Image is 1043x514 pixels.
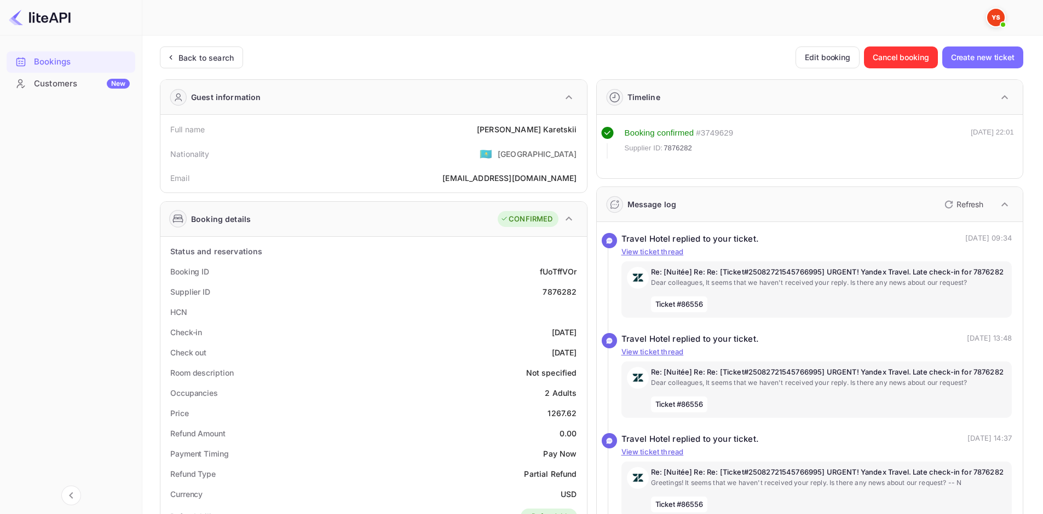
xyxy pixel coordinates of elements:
[170,488,203,500] div: Currency
[625,143,663,154] span: Supplier ID:
[498,148,577,160] div: [GEOGRAPHIC_DATA]
[442,172,577,184] div: [EMAIL_ADDRESS][DOMAIN_NAME]
[170,468,216,480] div: Refund Type
[938,196,988,213] button: Refresh
[170,246,262,257] div: Status and reservations
[942,46,1023,68] button: Create new ticket
[664,143,692,154] span: 7876282
[651,497,708,513] span: Ticket #86556
[170,326,202,338] div: Check-in
[621,347,1012,358] p: View ticket thread
[560,428,577,439] div: 0.00
[651,367,1007,378] p: Re: [Nuitée] Re: Re: [Ticket#25082721545766995] URGENT! Yandex Travel. Late check-in for 7876282
[191,91,261,103] div: Guest information
[621,333,759,346] div: Travel Hotel replied to your ticket.
[561,488,577,500] div: USD
[480,144,492,163] span: United States
[548,407,577,419] div: 1267.62
[7,73,135,95] div: CustomersNew
[543,448,577,459] div: Pay Now
[178,52,234,63] div: Back to search
[7,73,135,94] a: CustomersNew
[170,407,189,419] div: Price
[627,198,677,210] div: Message log
[627,267,649,289] img: AwvSTEc2VUhQAAAAAElFTkSuQmCC
[170,448,229,459] div: Payment Timing
[170,387,218,399] div: Occupancies
[170,286,210,297] div: Supplier ID
[34,78,130,90] div: Customers
[621,433,759,446] div: Travel Hotel replied to your ticket.
[967,433,1012,446] p: [DATE] 14:37
[971,127,1014,159] div: [DATE] 22:01
[524,468,577,480] div: Partial Refund
[651,478,1007,488] p: Greetings! It seems that we haven't received your reply. Is there any news about our request? -- N
[956,198,983,210] p: Refresh
[540,266,577,277] div: fUoTffVOr
[627,367,649,389] img: AwvSTEc2VUhQAAAAAElFTkSuQmCC
[477,124,577,135] div: [PERSON_NAME] Karetskii
[61,486,81,505] button: Collapse navigation
[552,326,577,338] div: [DATE]
[500,214,552,225] div: CONFIRMED
[107,79,130,89] div: New
[170,266,209,277] div: Booking ID
[543,286,577,297] div: 7876282
[651,278,1007,288] p: Dear colleagues, It seems that we haven't received your reply. Is there any news about our request?
[987,9,1005,26] img: Yandex Support
[651,378,1007,388] p: Dear colleagues, It seems that we haven't received your reply. Is there any news about our request?
[545,387,577,399] div: 2 Adults
[170,367,233,378] div: Room description
[526,367,577,378] div: Not specified
[967,333,1012,346] p: [DATE] 13:48
[796,46,860,68] button: Edit booking
[7,51,135,73] div: Bookings
[191,213,251,225] div: Booking details
[552,347,577,358] div: [DATE]
[651,467,1007,478] p: Re: [Nuitée] Re: Re: [Ticket#25082721545766995] URGENT! Yandex Travel. Late check-in for 7876282
[34,56,130,68] div: Bookings
[170,306,187,318] div: HCN
[170,148,210,160] div: Nationality
[627,91,660,103] div: Timeline
[864,46,938,68] button: Cancel booking
[625,127,694,139] div: Booking confirmed
[170,428,226,439] div: Refund Amount
[696,127,733,139] div: # 3749629
[621,447,1012,458] p: View ticket thread
[170,347,206,358] div: Check out
[651,267,1007,278] p: Re: [Nuitée] Re: Re: [Ticket#25082721545766995] URGENT! Yandex Travel. Late check-in for 7876282
[9,9,71,26] img: LiteAPI logo
[170,172,189,184] div: Email
[627,467,649,489] img: AwvSTEc2VUhQAAAAAElFTkSuQmCC
[621,233,759,246] div: Travel Hotel replied to your ticket.
[621,247,1012,258] p: View ticket thread
[7,51,135,72] a: Bookings
[651,396,708,413] span: Ticket #86556
[651,296,708,313] span: Ticket #86556
[170,124,205,135] div: Full name
[965,233,1012,246] p: [DATE] 09:34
